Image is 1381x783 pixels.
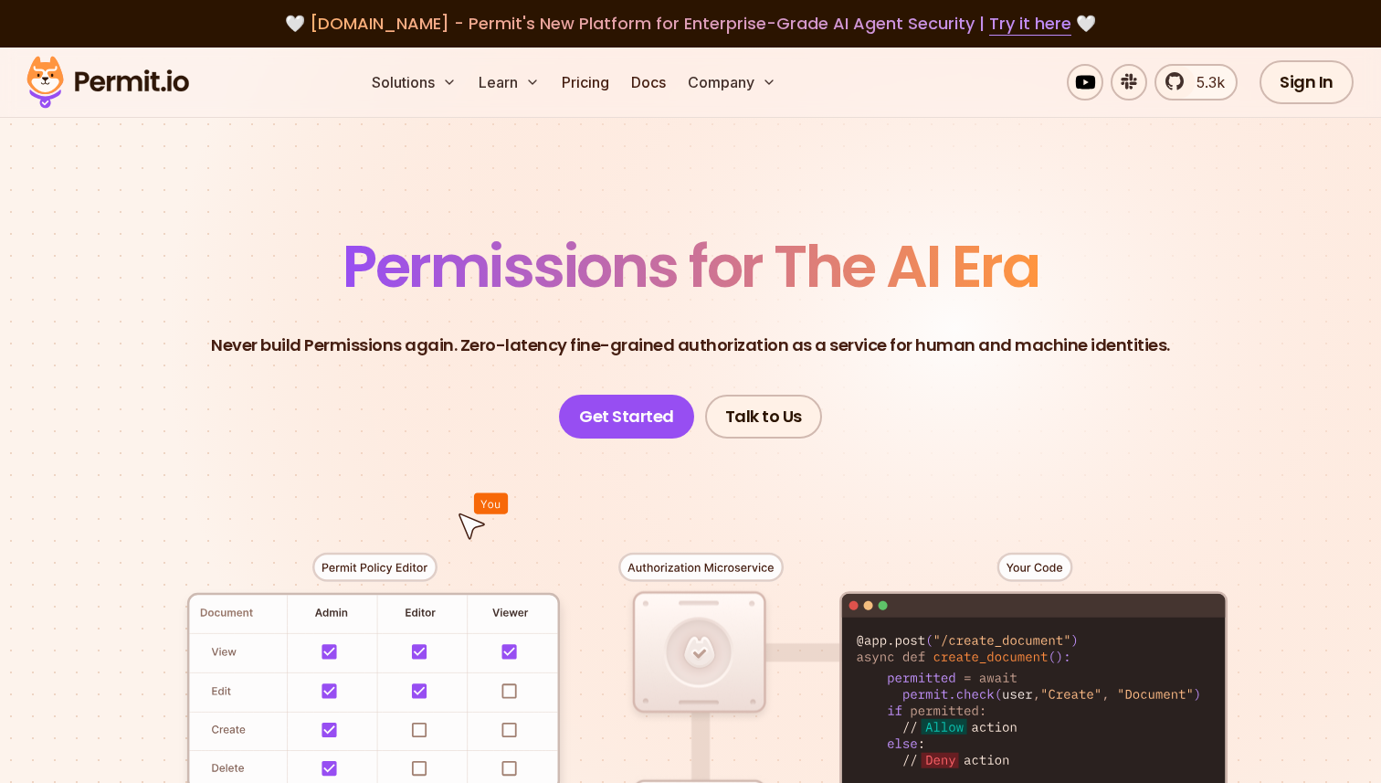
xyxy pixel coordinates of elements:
[554,64,617,101] a: Pricing
[44,11,1337,37] div: 🤍 🤍
[705,395,822,439] a: Talk to Us
[211,333,1170,358] p: Never build Permissions again. Zero-latency fine-grained authorization as a service for human and...
[343,226,1038,307] span: Permissions for The AI Era
[310,12,1071,35] span: [DOMAIN_NAME] - Permit's New Platform for Enterprise-Grade AI Agent Security |
[989,12,1071,36] a: Try it here
[364,64,464,101] button: Solutions
[1186,71,1225,93] span: 5.3k
[471,64,547,101] button: Learn
[18,51,197,113] img: Permit logo
[680,64,784,101] button: Company
[624,64,673,101] a: Docs
[559,395,694,439] a: Get Started
[1154,64,1238,101] a: 5.3k
[1260,60,1354,104] a: Sign In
